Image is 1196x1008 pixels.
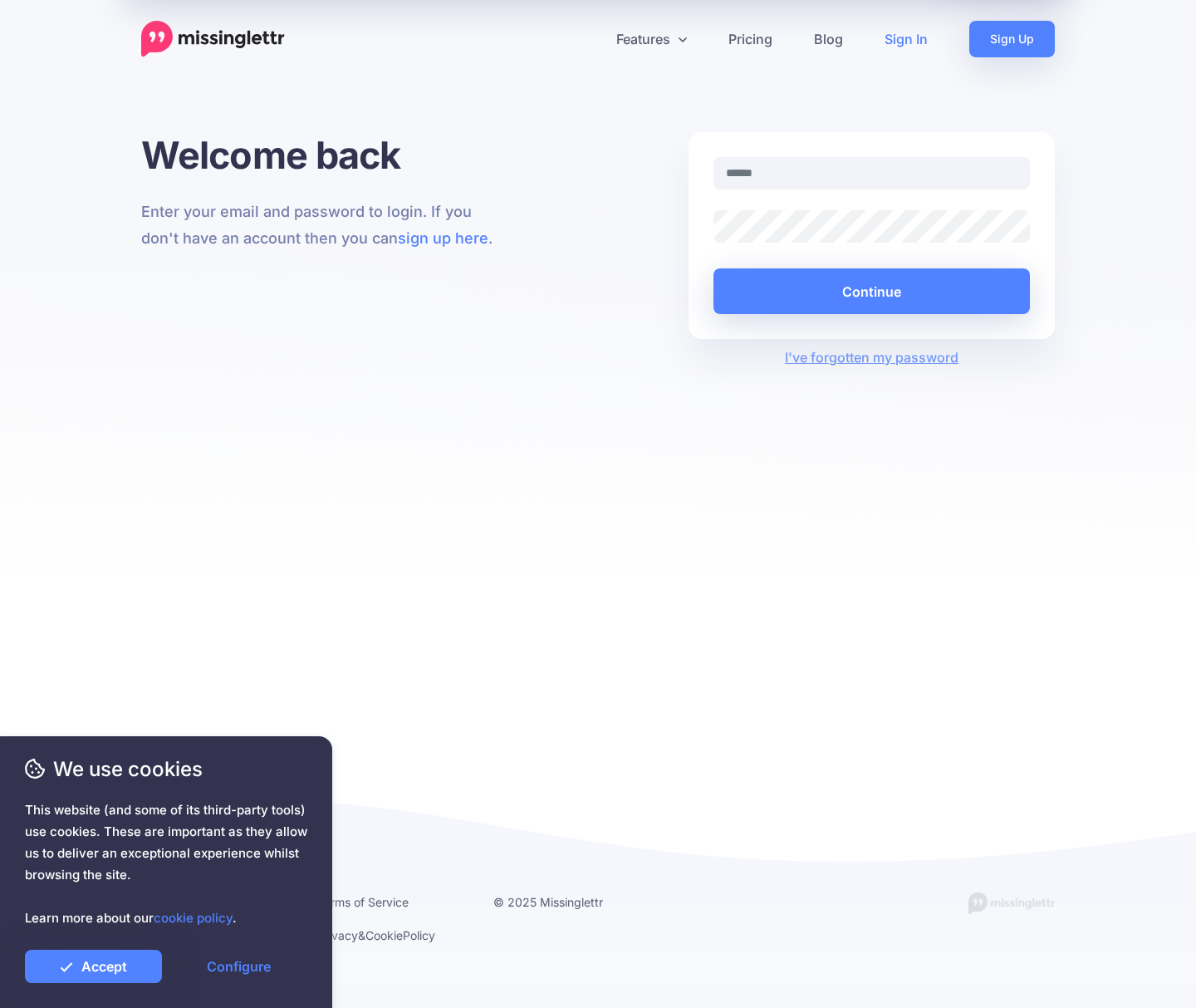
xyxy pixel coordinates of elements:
[596,21,708,57] a: Features
[398,229,488,247] a: sign up here
[317,925,468,946] li: & Policy
[317,895,409,909] a: Terms of Service
[141,132,507,178] h1: Welcome back
[25,950,162,983] a: Accept
[493,892,645,912] li: © 2025 Missinglettr
[969,21,1055,57] a: Sign Up
[154,910,233,926] a: cookie policy
[170,950,307,983] a: Configure
[317,928,358,942] a: Privacy
[713,268,1030,314] button: Continue
[365,928,403,942] a: Cookie
[708,21,793,57] a: Pricing
[785,349,958,366] a: I've forgotten my password
[25,755,307,784] span: We use cookies
[25,799,307,929] span: This website (and some of its third-party tools) use cookies. These are important as they allow u...
[864,21,948,57] a: Sign In
[141,199,507,252] p: Enter your email and password to login. If you don't have an account then you can .
[793,21,864,57] a: Blog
